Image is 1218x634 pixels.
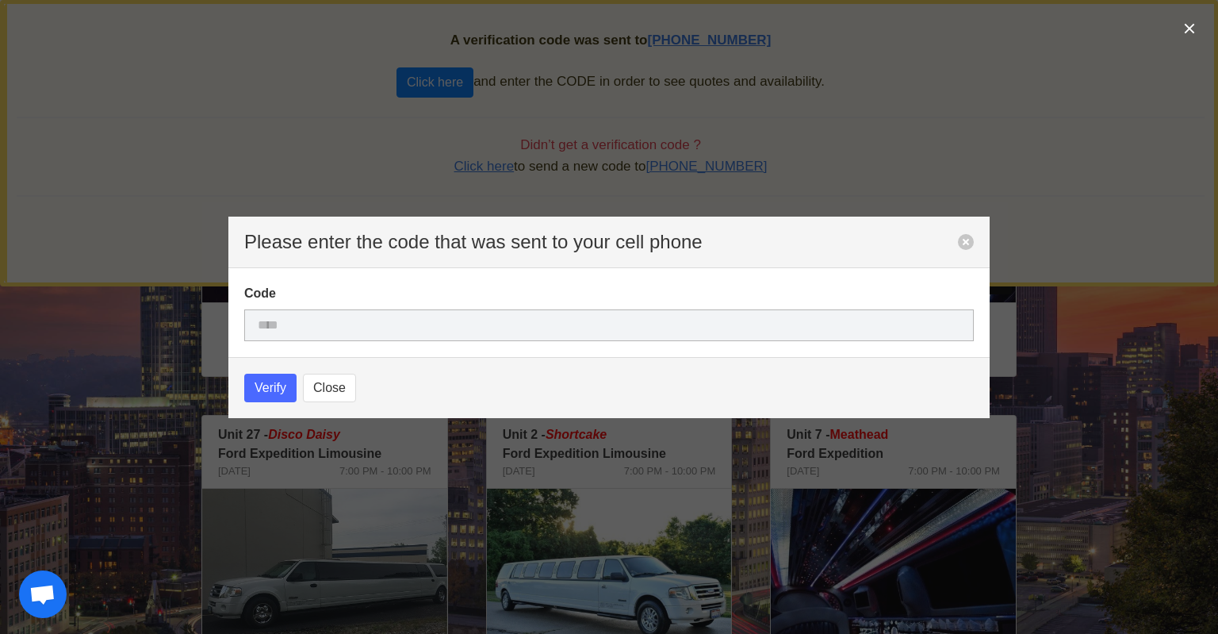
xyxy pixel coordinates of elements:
[313,378,346,398] span: Close
[244,374,297,402] button: Verify
[19,571,67,618] a: Open chat
[244,284,974,303] label: Code
[255,378,286,398] span: Verify
[303,374,356,402] button: Close
[244,232,958,252] p: Please enter the code that was sent to your cell phone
